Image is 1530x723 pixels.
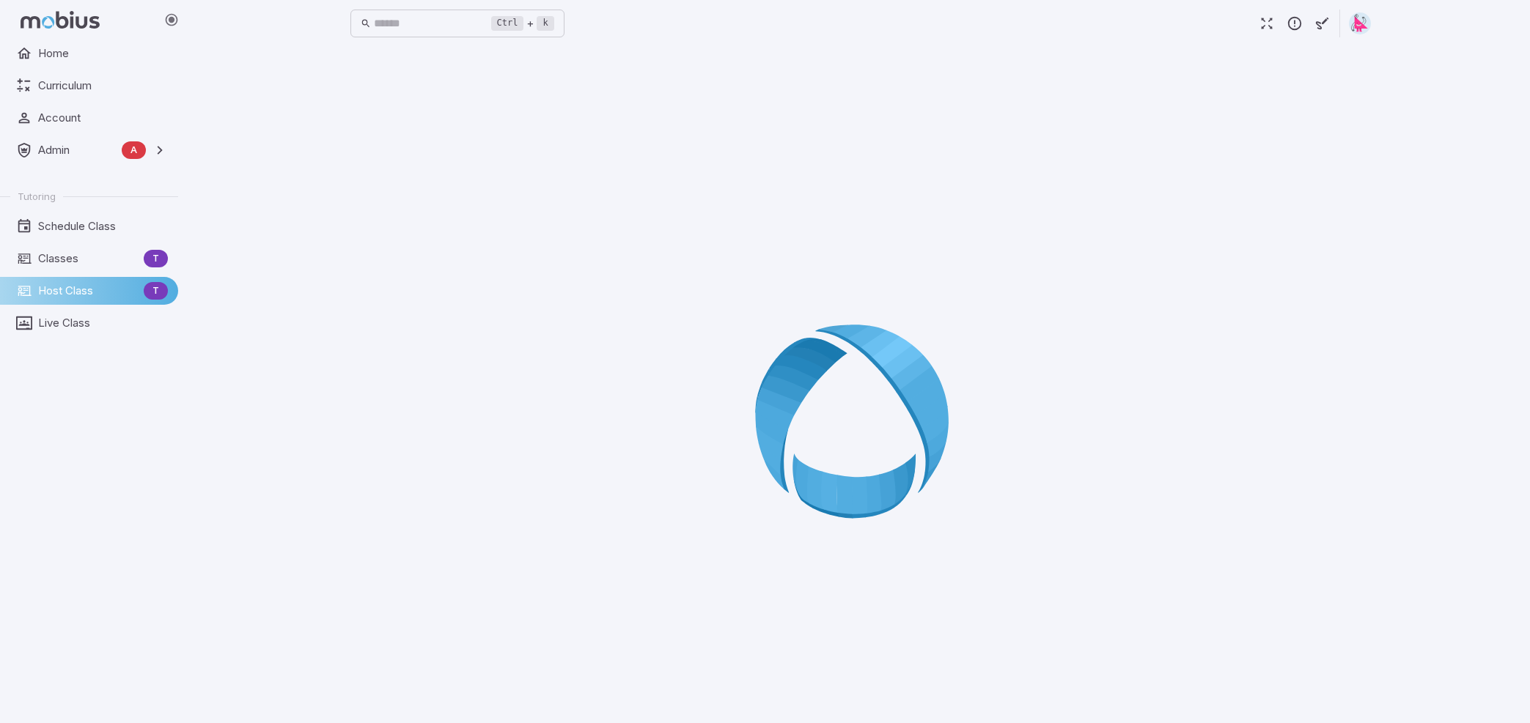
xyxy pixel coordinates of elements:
button: Report an Issue [1281,10,1309,37]
span: Curriculum [38,78,168,94]
kbd: k [537,16,553,31]
span: Schedule Class [38,218,168,234]
button: Start Drawing on Questions [1309,10,1336,37]
kbd: Ctrl [491,16,524,31]
div: + [491,15,554,32]
span: Admin [38,142,116,158]
span: T [144,251,168,266]
span: Host Class [38,283,138,299]
span: Tutoring [18,190,56,203]
img: right-triangle.svg [1349,12,1371,34]
button: Fullscreen Game [1253,10,1281,37]
span: Live Class [38,315,168,331]
span: T [144,283,168,298]
span: Classes [38,251,138,267]
span: Home [38,45,168,62]
span: A [122,143,146,157]
span: Account [38,110,168,126]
